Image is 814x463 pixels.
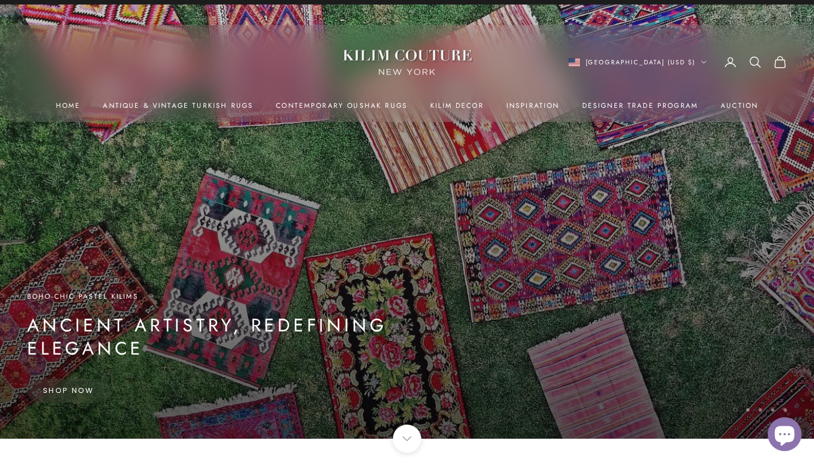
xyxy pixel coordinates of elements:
inbox-online-store-chat: Shopify online store chat [764,417,805,454]
a: Auction [721,100,758,111]
span: [GEOGRAPHIC_DATA] (USD $) [586,57,696,67]
img: United States [569,58,580,67]
a: Shop Now [27,379,110,403]
p: Boho-Chic Pastel Kilims [27,291,468,302]
a: Designer Trade Program [582,100,699,111]
a: Home [56,100,81,111]
button: Change country or currency [569,57,707,67]
a: Inspiration [506,100,560,111]
a: Contemporary Oushak Rugs [276,100,408,111]
summary: Kilim Decor [430,100,484,111]
p: Ancient Artistry, Redefining Elegance [27,314,468,361]
nav: Secondary navigation [569,55,787,69]
nav: Primary navigation [27,100,787,111]
a: Antique & Vintage Turkish Rugs [103,100,253,111]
